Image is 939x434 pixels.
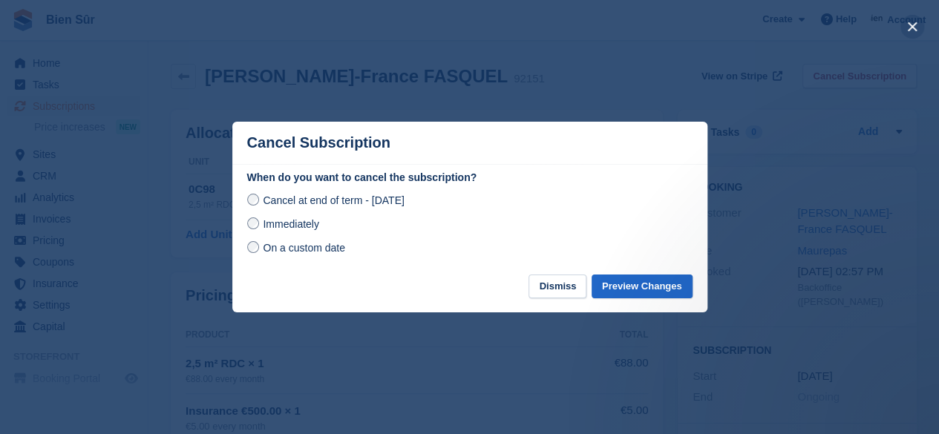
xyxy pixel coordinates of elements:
input: Cancel at end of term - [DATE] [247,194,259,206]
p: Cancel Subscription [247,134,390,151]
span: Cancel at end of term - [DATE] [263,194,404,206]
span: Immediately [263,218,318,230]
label: When do you want to cancel the subscription? [247,170,693,185]
span: On a custom date [263,242,345,254]
button: Preview Changes [592,274,693,299]
input: On a custom date [247,241,259,253]
input: Immediately [247,217,259,229]
button: close [900,15,924,39]
button: Dismiss [529,274,586,299]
